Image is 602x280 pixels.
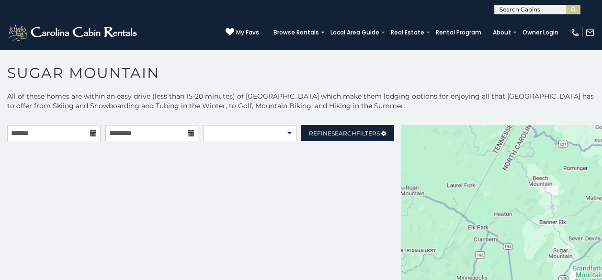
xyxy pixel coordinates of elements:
span: Search [331,130,356,137]
img: White-1-2.png [7,23,140,42]
a: Browse Rentals [269,26,324,39]
a: Real Estate [386,26,429,39]
a: Rental Program [431,26,486,39]
a: RefineSearchFilters [301,125,395,141]
a: Owner Login [518,26,563,39]
img: mail-regular-white.png [585,28,595,37]
a: My Favs [226,28,259,37]
img: phone-regular-white.png [570,28,580,37]
a: About [488,26,516,39]
a: Local Area Guide [326,26,384,39]
span: Refine Filters [309,130,380,137]
span: My Favs [236,28,259,37]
